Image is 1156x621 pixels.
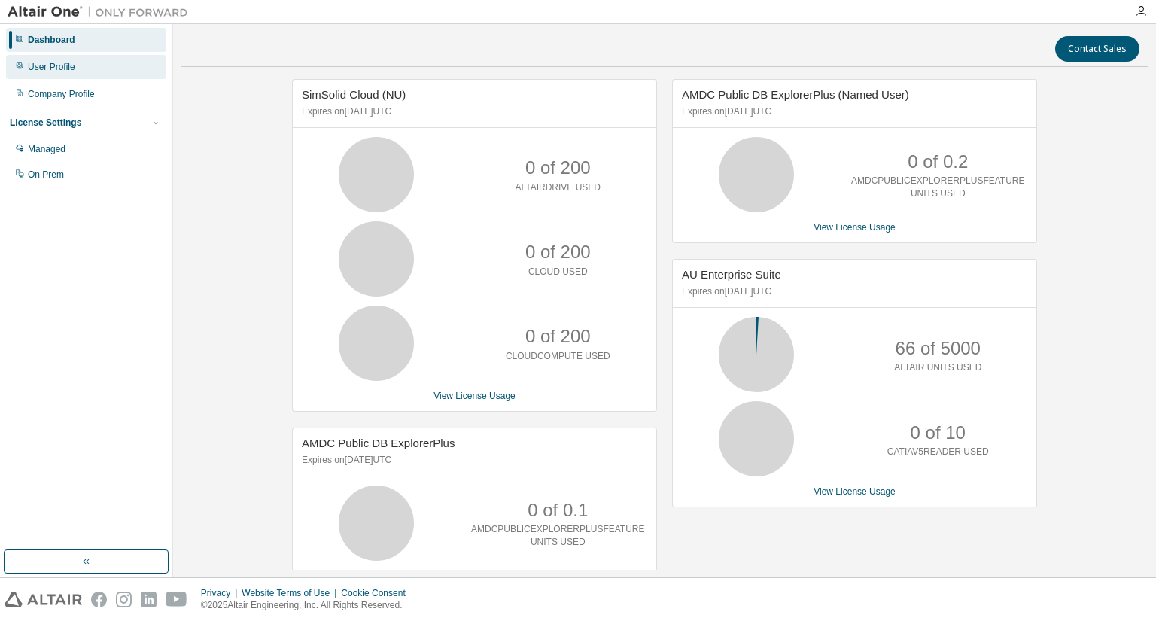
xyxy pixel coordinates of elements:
[302,105,643,118] p: Expires on [DATE] UTC
[525,324,591,349] p: 0 of 200
[341,587,414,599] div: Cookie Consent
[894,361,981,374] p: ALTAIR UNITS USED
[141,592,157,607] img: linkedin.svg
[682,105,1024,118] p: Expires on [DATE] UTC
[525,239,591,265] p: 0 of 200
[1055,36,1139,62] button: Contact Sales
[302,88,406,101] span: SimSolid Cloud (NU)
[506,350,610,363] p: CLOUDCOMPUTE USED
[525,155,591,181] p: 0 of 200
[28,169,64,181] div: On Prem
[28,88,95,100] div: Company Profile
[682,88,909,101] span: AMDC Public DB ExplorerPlus (Named User)
[682,285,1024,298] p: Expires on [DATE] UTC
[28,61,75,73] div: User Profile
[896,336,981,361] p: 66 of 5000
[302,437,455,449] span: AMDC Public DB ExplorerPlus
[201,599,415,612] p: © 2025 Altair Engineering, Inc. All Rights Reserved.
[28,34,75,46] div: Dashboard
[242,587,341,599] div: Website Terms of Use
[433,391,516,401] a: View License Usage
[911,420,966,446] p: 0 of 10
[8,5,196,20] img: Altair One
[908,149,968,175] p: 0 of 0.2
[682,268,781,281] span: AU Enterprise Suite
[515,181,601,194] p: ALTAIRDRIVE USED
[528,498,588,523] p: 0 of 0.1
[5,592,82,607] img: altair_logo.svg
[814,222,896,233] a: View License Usage
[471,523,645,549] p: AMDCPUBLICEXPLORERPLUSFEATURE UNITS USED
[201,587,242,599] div: Privacy
[302,454,643,467] p: Expires on [DATE] UTC
[28,143,65,155] div: Managed
[116,592,132,607] img: instagram.svg
[887,446,989,458] p: CATIAV5READER USED
[91,592,107,607] img: facebook.svg
[851,175,1025,200] p: AMDCPUBLICEXPLORERPLUSFEATURE UNITS USED
[814,486,896,497] a: View License Usage
[528,266,588,279] p: CLOUD USED
[10,117,81,129] div: License Settings
[166,592,187,607] img: youtube.svg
